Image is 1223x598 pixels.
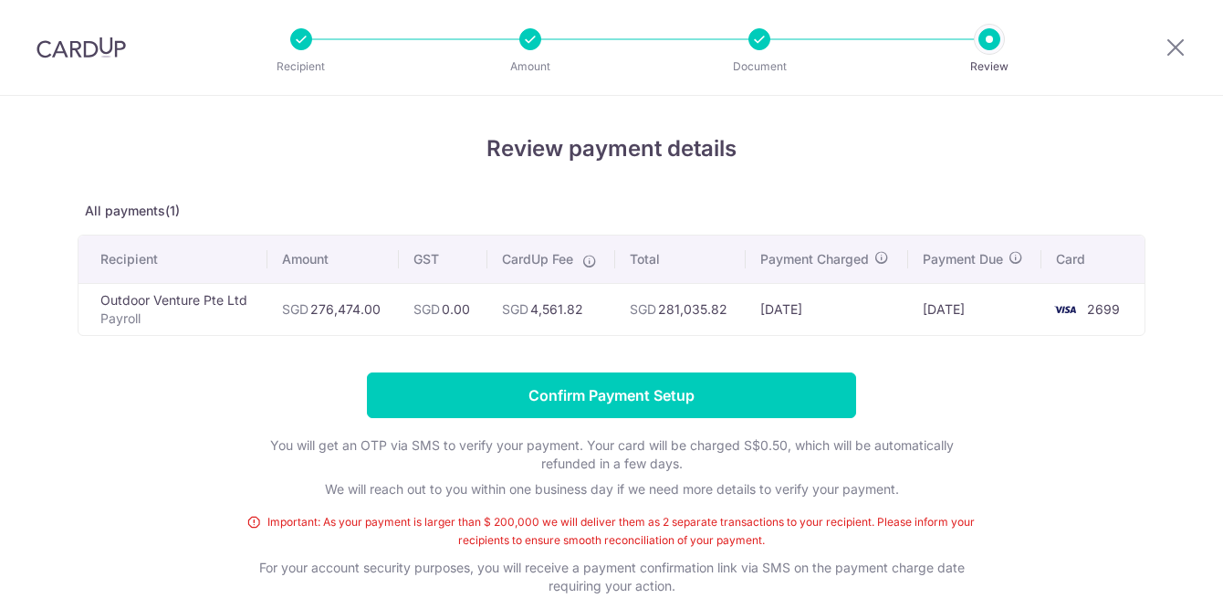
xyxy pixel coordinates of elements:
[502,250,573,268] span: CardUp Fee
[1047,299,1083,320] img: <span class="translation_missing" title="translation missing: en.account_steps.new_confirm_form.b...
[78,202,1145,220] p: All payments(1)
[746,283,908,335] td: [DATE]
[908,283,1041,335] td: [DATE]
[630,301,656,317] span: SGD
[1041,236,1145,283] th: Card
[615,236,746,283] th: Total
[1087,301,1120,317] span: 2699
[922,58,1057,76] p: Review
[502,301,528,317] span: SGD
[100,309,253,328] p: Payroll
[234,58,369,76] p: Recipient
[399,283,487,335] td: 0.00
[246,513,977,550] span: Important: As your payment is larger than $ 200,000 we will deliver them as 2 separate transactio...
[282,301,308,317] span: SGD
[692,58,827,76] p: Document
[78,132,1145,165] h4: Review payment details
[487,283,615,335] td: 4,561.82
[267,283,399,335] td: 276,474.00
[37,37,126,58] img: CardUp
[399,236,487,283] th: GST
[463,58,598,76] p: Amount
[367,372,856,418] input: Confirm Payment Setup
[267,236,399,283] th: Amount
[78,283,267,335] td: Outdoor Venture Pte Ltd
[923,250,1003,268] span: Payment Due
[615,283,746,335] td: 281,035.82
[78,236,267,283] th: Recipient
[246,436,977,473] p: You will get an OTP via SMS to verify your payment. Your card will be charged S$0.50, which will ...
[246,480,977,498] p: We will reach out to you within one business day if we need more details to verify your payment.
[413,301,440,317] span: SGD
[760,250,869,268] span: Payment Charged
